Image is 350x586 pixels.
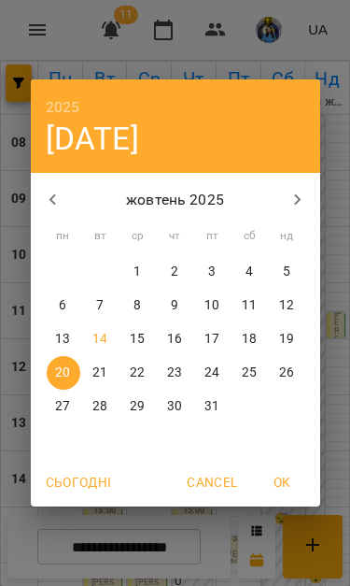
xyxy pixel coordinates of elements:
[233,356,267,390] button: 25
[196,289,230,322] button: 10
[133,263,141,281] p: 1
[171,296,178,315] p: 9
[55,364,70,382] p: 20
[245,263,253,281] p: 4
[233,255,267,289] button: 4
[92,397,107,416] p: 28
[242,296,257,315] p: 11
[47,289,80,322] button: 6
[47,356,80,390] button: 20
[253,465,313,499] button: OK
[121,227,155,246] span: ср
[92,364,107,382] p: 21
[159,227,192,246] span: чт
[84,390,118,423] button: 28
[196,255,230,289] button: 3
[46,94,80,121] button: 2025
[260,471,305,493] span: OK
[171,263,178,281] p: 2
[159,390,192,423] button: 30
[59,296,66,315] p: 6
[167,330,182,349] p: 16
[159,255,192,289] button: 2
[204,330,219,349] p: 17
[121,255,155,289] button: 1
[204,364,219,382] p: 24
[75,189,275,211] p: жовтень 2025
[271,255,304,289] button: 5
[47,390,80,423] button: 27
[46,120,139,158] button: [DATE]
[121,356,155,390] button: 22
[159,289,192,322] button: 9
[121,322,155,356] button: 15
[46,471,112,493] span: Сьогодні
[84,227,118,246] span: вт
[196,356,230,390] button: 24
[196,227,230,246] span: пт
[130,364,145,382] p: 22
[121,390,155,423] button: 29
[271,289,304,322] button: 12
[96,296,104,315] p: 7
[271,322,304,356] button: 19
[279,330,294,349] p: 19
[208,263,216,281] p: 3
[283,263,290,281] p: 5
[47,322,80,356] button: 13
[84,322,118,356] button: 14
[242,330,257,349] p: 18
[38,465,119,499] button: Сьогодні
[279,296,294,315] p: 12
[271,356,304,390] button: 26
[187,471,237,493] span: Cancel
[47,227,80,246] span: пн
[204,397,219,416] p: 31
[121,289,155,322] button: 8
[159,322,192,356] button: 16
[55,330,70,349] p: 13
[179,465,245,499] button: Cancel
[133,296,141,315] p: 8
[92,330,107,349] p: 14
[167,364,182,382] p: 23
[84,289,118,322] button: 7
[130,330,145,349] p: 15
[233,227,267,246] span: сб
[196,322,230,356] button: 17
[130,397,145,416] p: 29
[84,356,118,390] button: 21
[167,397,182,416] p: 30
[271,227,304,246] span: нд
[233,322,267,356] button: 18
[55,397,70,416] p: 27
[204,296,219,315] p: 10
[196,390,230,423] button: 31
[233,289,267,322] button: 11
[242,364,257,382] p: 25
[159,356,192,390] button: 23
[279,364,294,382] p: 26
